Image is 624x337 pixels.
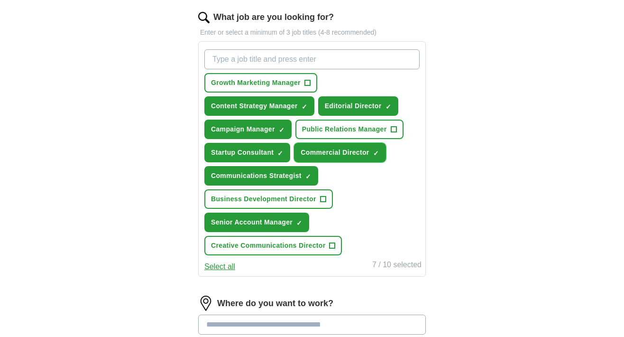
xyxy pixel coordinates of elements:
[211,171,302,181] span: Communications Strategist
[204,189,333,209] button: Business Development Director
[373,150,379,157] span: ✓
[211,101,298,111] span: Content Strategy Manager
[279,126,284,134] span: ✓
[204,73,317,93] button: Growth Marketing Manager
[295,120,404,139] button: Public Relations Manager
[211,241,325,251] span: Creative Communications Director
[301,148,369,158] span: Commercial Director
[325,101,382,111] span: Editorial Director
[211,78,301,88] span: Growth Marketing Manager
[211,148,274,158] span: Startup Consultant
[213,11,334,24] label: What job are you looking for?
[296,219,302,227] span: ✓
[385,103,391,111] span: ✓
[198,12,210,23] img: search.png
[204,96,314,116] button: Content Strategy Manager✓
[305,173,311,180] span: ✓
[198,28,426,37] p: Enter or select a minimum of 3 job titles (4-8 recommended)
[318,96,398,116] button: Editorial Director✓
[204,213,309,232] button: Senior Account Manager✓
[204,49,420,69] input: Type a job title and press enter
[204,120,292,139] button: Campaign Manager✓
[211,194,316,204] span: Business Development Director
[302,124,387,134] span: Public Relations Manager
[204,166,318,186] button: Communications Strategist✓
[217,297,333,310] label: Where do you want to work?
[204,236,342,255] button: Creative Communications Director
[211,124,275,134] span: Campaign Manager
[204,143,290,162] button: Startup Consultant✓
[277,150,283,157] span: ✓
[294,143,385,162] button: Commercial Director✓
[204,261,235,272] button: Select all
[211,217,293,227] span: Senior Account Manager
[372,259,422,272] div: 7 / 10 selected
[302,103,307,111] span: ✓
[198,296,213,311] img: location.png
